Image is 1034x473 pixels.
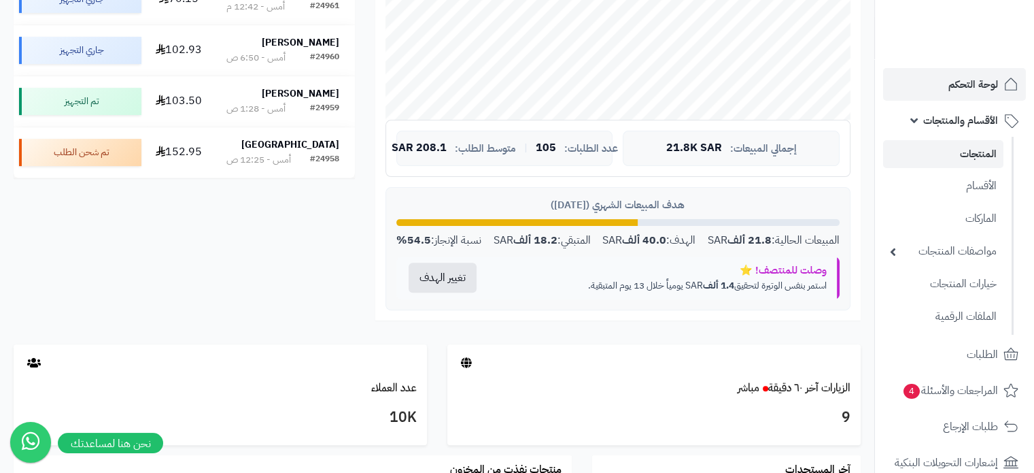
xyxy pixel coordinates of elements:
strong: [GEOGRAPHIC_DATA] [241,137,339,152]
a: الملفات الرقمية [883,302,1003,331]
span: إشعارات التحويلات البنكية [895,453,998,472]
a: طلبات الإرجاع [883,410,1026,443]
strong: [PERSON_NAME] [262,35,339,50]
div: المتبقي: SAR [493,233,590,248]
a: خيارات المنتجات [883,270,1003,299]
strong: 1.4 ألف [703,278,734,293]
a: عدد العملاء [371,380,417,396]
div: #24959 [310,102,339,116]
div: الهدف: SAR [602,233,695,248]
a: الأقسام [883,172,1003,201]
a: الماركات [883,204,1003,233]
strong: 18.2 ألف [513,232,557,248]
span: 4 [903,383,920,398]
td: 103.50 [147,76,211,127]
div: تم التجهيز [19,88,141,115]
div: وصلت للمنتصف! ⭐ [499,263,827,278]
a: الطلبات [883,338,1026,371]
td: 102.93 [147,25,211,76]
div: أمس - 1:28 ص [226,102,286,116]
a: لوحة التحكم [883,68,1026,101]
div: جاري التجهيز [19,37,141,64]
a: مواصفات المنتجات [883,237,1003,266]
span: متوسط الطلب: [455,143,516,154]
td: 152.95 [147,127,211,178]
div: المبيعات الحالية: SAR [708,233,840,248]
span: عدد الطلبات: [564,143,618,154]
div: #24958 [310,153,339,167]
div: أمس - 6:50 ص [226,51,286,65]
h3: 10K [24,406,417,429]
span: الطلبات [967,345,998,364]
span: لوحة التحكم [948,75,998,94]
span: 105 [536,142,556,154]
span: طلبات الإرجاع [943,417,998,436]
a: الزيارات آخر ٦٠ دقيقةمباشر [738,380,850,396]
span: 21.8K SAR [666,142,722,154]
p: استمر بنفس الوتيرة لتحقيق SAR يومياً خلال 13 يوم المتبقية. [499,279,827,293]
button: تغيير الهدف [409,263,477,293]
span: 208.1 SAR [392,142,447,154]
span: المراجعات والأسئلة [902,381,998,400]
div: هدف المبيعات الشهري ([DATE]) [396,198,840,212]
div: نسبة الإنجاز: [396,233,481,248]
a: المنتجات [883,140,1003,168]
span: الأقسام والمنتجات [923,111,998,130]
span: إجمالي المبيعات: [730,143,797,154]
strong: 21.8 ألف [727,232,772,248]
div: #24960 [310,51,339,65]
small: مباشر [738,380,759,396]
div: تم شحن الطلب [19,139,141,166]
a: المراجعات والأسئلة4 [883,374,1026,407]
img: logo-2.png [942,33,1021,62]
strong: 40.0 ألف [622,232,666,248]
span: | [524,143,528,153]
div: أمس - 12:25 ص [226,153,291,167]
strong: 54.5% [396,232,431,248]
h3: 9 [458,406,850,429]
strong: [PERSON_NAME] [262,86,339,101]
